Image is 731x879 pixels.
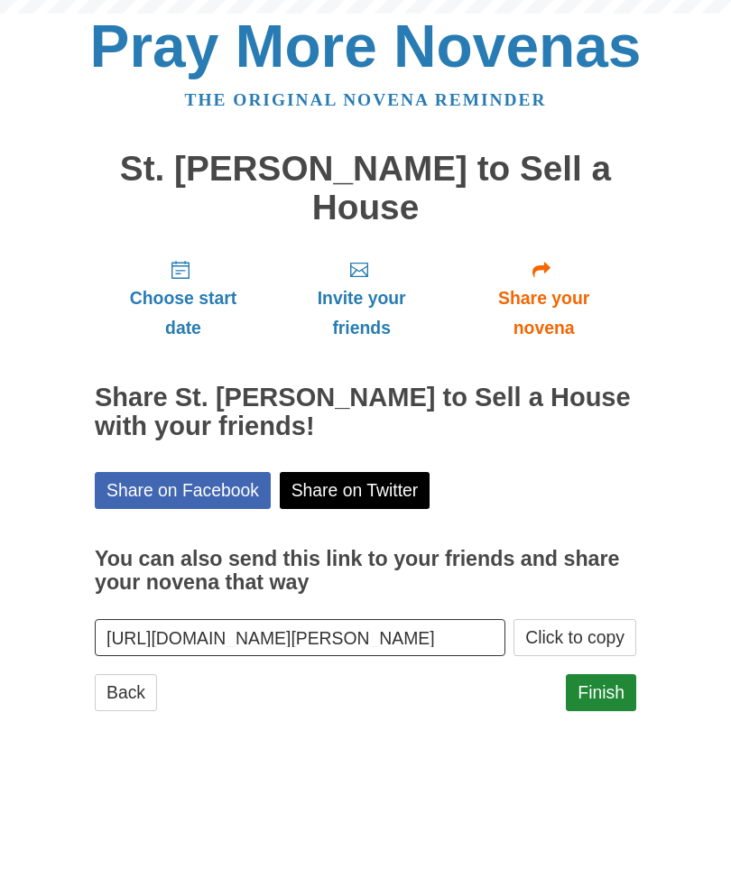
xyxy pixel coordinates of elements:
[290,283,433,343] span: Invite your friends
[514,619,636,656] button: Click to copy
[95,674,157,711] a: Back
[280,472,430,509] a: Share on Twitter
[95,548,636,594] h3: You can also send this link to your friends and share your novena that way
[566,674,636,711] a: Finish
[95,384,636,441] h2: Share St. [PERSON_NAME] to Sell a House with your friends!
[95,245,272,352] a: Choose start date
[451,245,636,352] a: Share your novena
[185,90,547,109] a: The original novena reminder
[90,13,642,79] a: Pray More Novenas
[95,150,636,227] h1: St. [PERSON_NAME] to Sell a House
[113,283,254,343] span: Choose start date
[272,245,451,352] a: Invite your friends
[469,283,618,343] span: Share your novena
[95,472,271,509] a: Share on Facebook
